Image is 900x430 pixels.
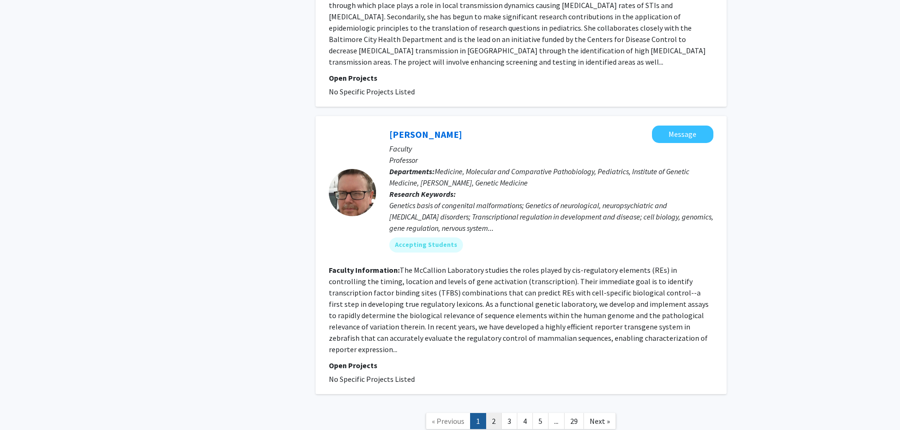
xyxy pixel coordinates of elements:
span: « Previous [432,416,464,426]
span: Medicine, Molecular and Comparative Pathobiology, Pediatrics, Institute of Genetic Medicine, [PER... [389,167,689,187]
a: 3 [501,413,517,430]
span: ... [554,416,558,426]
b: Research Keywords: [389,189,456,199]
div: Genetics basis of congenital malformations; Genetics of neurological, neuropsychiatric and [MEDIC... [389,200,713,234]
a: Previous Page [426,413,471,430]
a: Next [583,413,616,430]
button: Message Andy McCallion [652,126,713,143]
a: 29 [564,413,584,430]
a: 5 [532,413,549,430]
fg-read-more: The McCallion Laboratory studies the roles played by cis-regulatory elements (REs) in controlling... [329,265,709,354]
iframe: Chat [7,388,40,423]
p: Faculty [389,143,713,154]
p: Professor [389,154,713,166]
span: No Specific Projects Listed [329,87,415,96]
a: [PERSON_NAME] [389,128,462,140]
span: Next » [590,416,610,426]
a: 4 [517,413,533,430]
p: Open Projects [329,72,713,84]
span: No Specific Projects Listed [329,374,415,384]
mat-chip: Accepting Students [389,237,463,253]
b: Departments: [389,167,435,176]
a: 1 [470,413,486,430]
a: 2 [486,413,502,430]
b: Faculty Information: [329,265,400,275]
p: Open Projects [329,360,713,371]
